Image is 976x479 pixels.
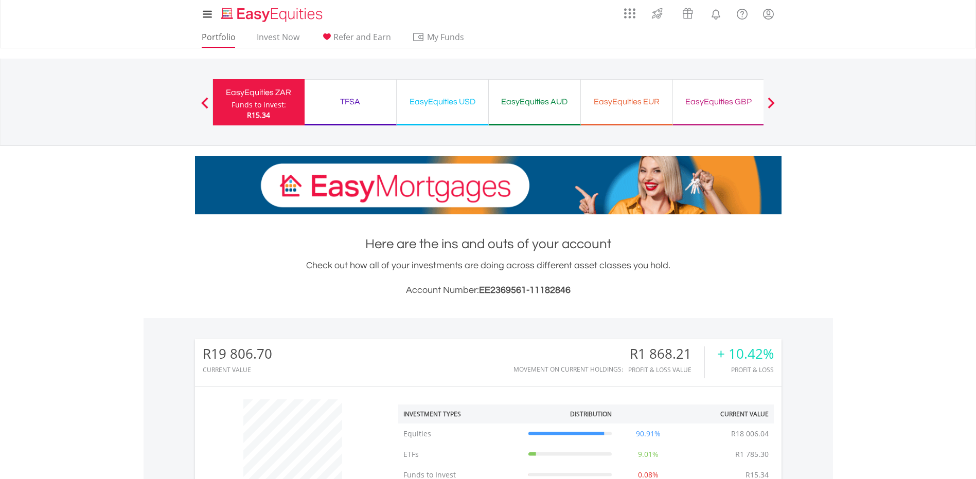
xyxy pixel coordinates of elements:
[717,366,774,373] div: Profit & Loss
[217,3,327,23] a: Home page
[253,32,304,48] a: Invest Now
[680,404,774,423] th: Current Value
[628,346,704,361] div: R1 868.21
[479,285,571,295] span: EE2369561-11182846
[703,3,729,23] a: Notifications
[726,423,774,444] td: R18 006.04
[316,32,395,48] a: Refer and Earn
[679,95,758,109] div: EasyEquities GBP
[194,102,215,113] button: Previous
[672,3,703,22] a: Vouchers
[333,31,391,43] span: Refer and Earn
[624,8,635,19] img: grid-menu-icon.svg
[247,110,270,120] span: R15.34
[195,259,782,298] div: Check out how all of your investments are doing across different asset classes you hold.
[195,156,782,214] img: EasyMortage Promotion Banner
[761,102,782,113] button: Next
[398,444,523,465] td: ETFs
[195,283,782,298] h3: Account Number:
[195,235,782,253] h1: Here are the ins and outs of your account
[617,444,680,465] td: 9.01%
[403,95,482,109] div: EasyEquities USD
[203,346,272,361] div: R19 806.70
[398,423,523,444] td: Equities
[679,5,696,22] img: vouchers-v2.svg
[412,30,480,44] span: My Funds
[203,366,272,373] div: CURRENT VALUE
[219,85,298,100] div: EasyEquities ZAR
[398,404,523,423] th: Investment Types
[755,3,782,25] a: My Profile
[617,3,642,19] a: AppsGrid
[198,32,240,48] a: Portfolio
[617,423,680,444] td: 90.91%
[513,366,623,373] div: Movement on Current Holdings:
[570,410,612,418] div: Distribution
[628,366,704,373] div: Profit & Loss Value
[587,95,666,109] div: EasyEquities EUR
[232,100,286,110] div: Funds to invest:
[311,95,390,109] div: TFSA
[219,6,327,23] img: EasyEquities_Logo.png
[729,3,755,23] a: FAQ's and Support
[649,5,666,22] img: thrive-v2.svg
[495,95,574,109] div: EasyEquities AUD
[730,444,774,465] td: R1 785.30
[717,346,774,361] div: + 10.42%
